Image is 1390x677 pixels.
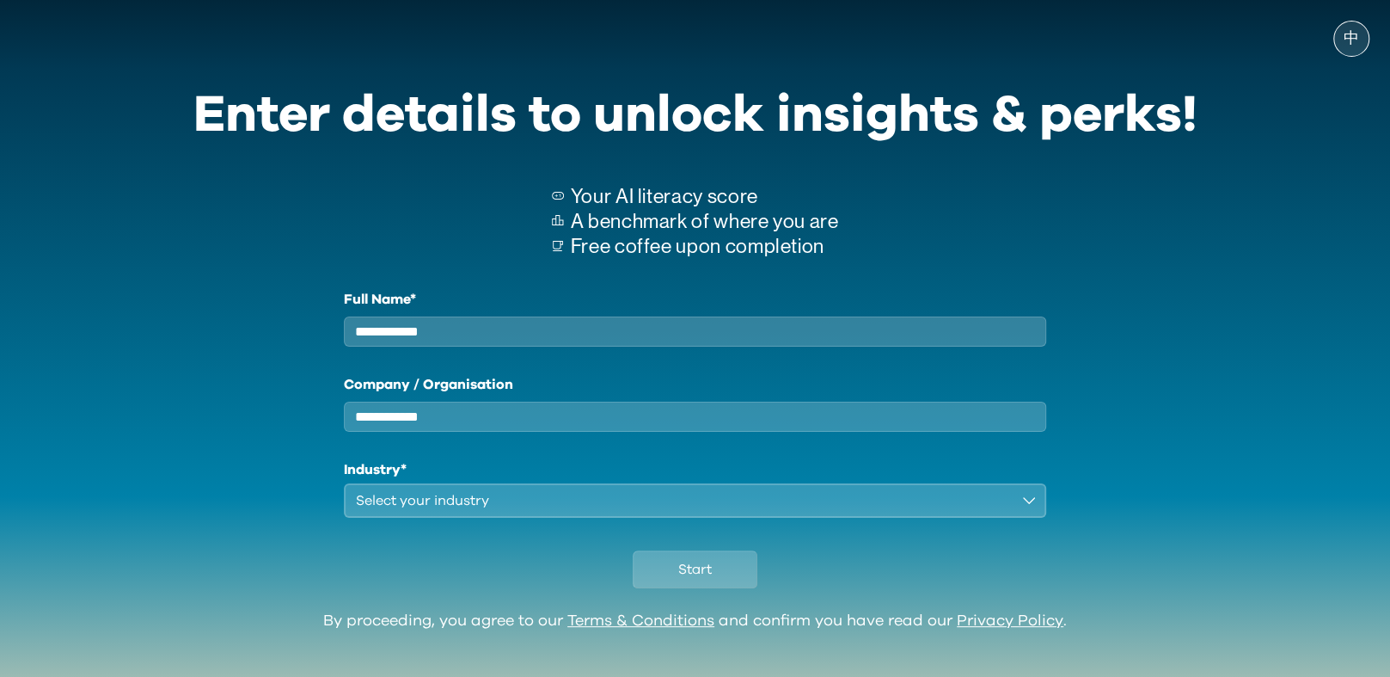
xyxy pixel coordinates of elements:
div: Enter details to unlock insights & perks! [193,74,1197,157]
p: A benchmark of where you are [571,209,839,234]
label: Company / Organisation [344,374,1047,395]
p: Your AI literacy score [571,184,839,209]
p: Free coffee upon completion [571,234,839,259]
button: Start [633,551,757,588]
div: By proceeding, you agree to our and confirm you have read our . [323,612,1067,631]
h1: Industry* [344,459,1047,480]
label: Full Name* [344,289,1047,310]
span: 中 [1344,30,1359,47]
button: Select your industry [344,483,1047,518]
a: Privacy Policy [957,613,1063,629]
div: Select your industry [356,490,1011,511]
span: Start [678,559,712,580]
a: Terms & Conditions [567,613,714,629]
